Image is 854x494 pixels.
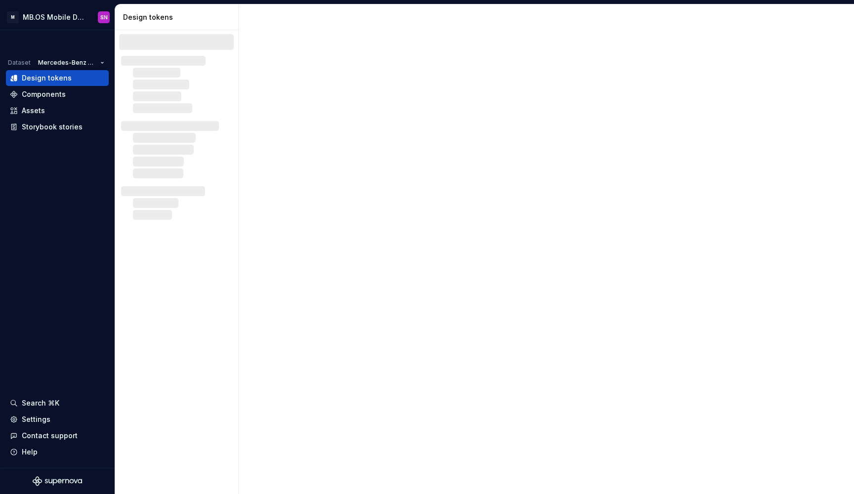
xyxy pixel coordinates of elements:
div: SN [100,13,108,21]
button: Help [6,444,109,460]
div: M [7,11,19,23]
div: MB.OS Mobile Design System [23,12,86,22]
span: Mercedes-Benz 2.0 [38,59,96,67]
div: Design tokens [22,73,72,83]
div: Settings [22,414,50,424]
div: Search ⌘K [22,398,59,408]
a: Storybook stories [6,119,109,135]
div: Dataset [8,59,31,67]
div: Assets [22,106,45,116]
div: Components [22,89,66,99]
div: Contact support [22,431,78,441]
button: Search ⌘K [6,395,109,411]
a: Design tokens [6,70,109,86]
a: Components [6,86,109,102]
div: Design tokens [123,12,234,22]
svg: Supernova Logo [33,476,82,486]
button: MMB.OS Mobile Design SystemSN [2,6,113,28]
a: Settings [6,412,109,427]
div: Help [22,447,38,457]
button: Mercedes-Benz 2.0 [34,56,109,70]
div: Storybook stories [22,122,83,132]
a: Assets [6,103,109,119]
button: Contact support [6,428,109,444]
